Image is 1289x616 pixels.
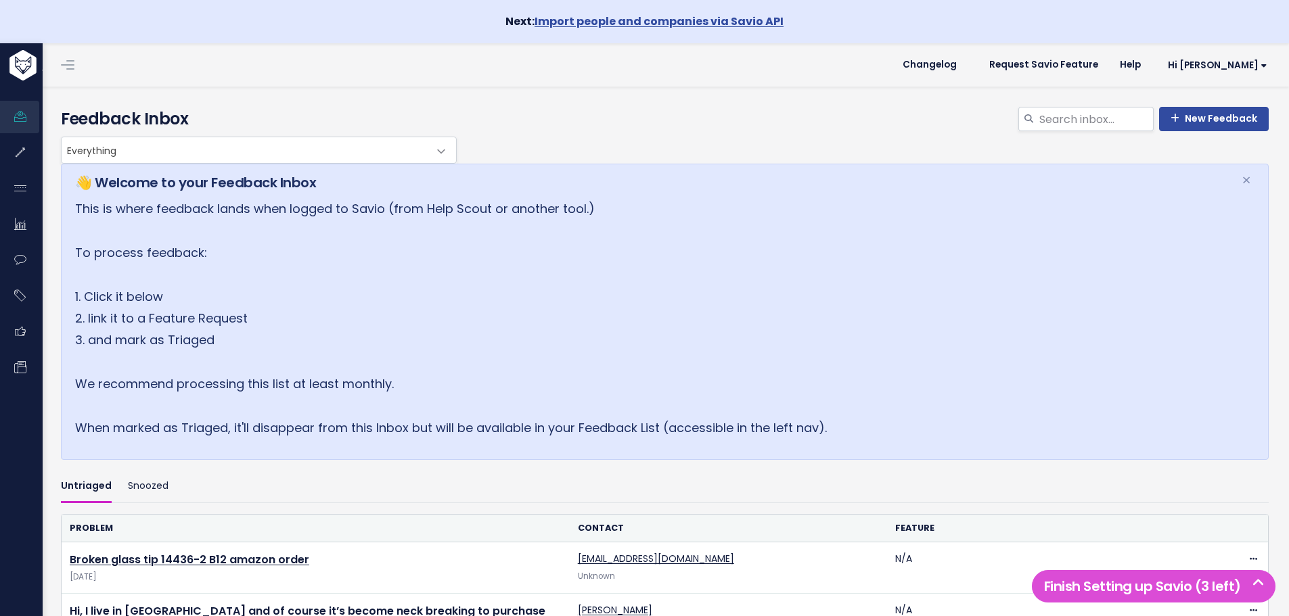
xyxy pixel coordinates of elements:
a: Broken glass tip 14436-2 B12 amazon order [70,552,309,567]
span: [DATE] [70,570,562,584]
a: Untriaged [61,471,112,502]
button: Close [1228,164,1265,197]
img: logo-white.9d6f32f41409.svg [6,50,111,80]
td: N/A [887,542,1204,593]
strong: Next: [505,14,784,29]
a: Hi [PERSON_NAME] [1152,55,1278,76]
span: Hi [PERSON_NAME] [1168,60,1267,70]
span: Everything [61,137,457,164]
a: Import people and companies via Savio API [535,14,784,29]
span: Everything [62,137,429,163]
ul: Filter feature requests [61,471,1269,502]
th: Feature [887,515,1204,542]
a: Help [1109,55,1152,75]
th: Contact [570,515,887,542]
span: × [1242,169,1251,191]
p: This is where feedback lands when logged to Savio (from Help Scout or another tool.) To process f... [75,198,1225,439]
a: [EMAIL_ADDRESS][DOMAIN_NAME] [578,552,734,565]
h4: Feedback Inbox [61,107,1269,131]
a: Request Savio Feature [978,55,1109,75]
h5: 👋 Welcome to your Feedback Inbox [75,172,1225,193]
h5: Finish Setting up Savio (3 left) [1038,576,1269,596]
input: Search inbox... [1038,107,1154,131]
span: Changelog [903,60,957,70]
span: Unknown [578,571,615,582]
a: New Feedback [1159,107,1269,131]
a: Snoozed [128,471,168,502]
th: Problem [62,515,570,542]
